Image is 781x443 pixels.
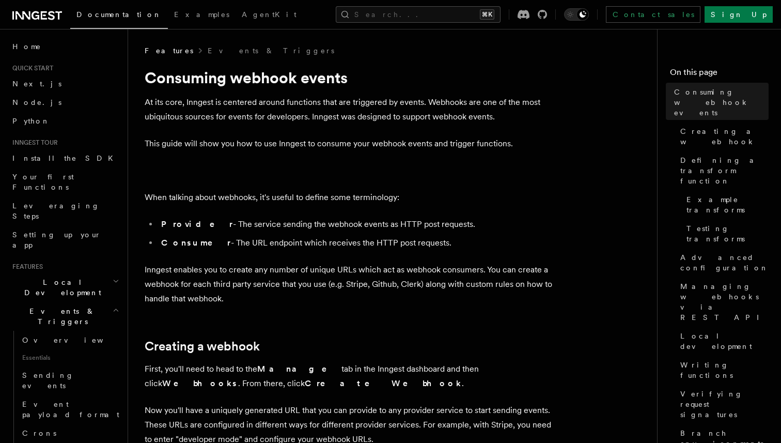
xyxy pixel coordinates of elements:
strong: Consumer [161,238,231,248]
a: Writing functions [676,356,769,385]
a: Setting up your app [8,225,121,254]
span: Overview [22,336,129,344]
a: Node.js [8,93,121,112]
a: Documentation [70,3,168,29]
a: Event payload format [18,395,121,424]
span: Node.js [12,98,61,106]
span: Local development [680,331,769,352]
span: Testing transforms [686,223,769,244]
span: AgentKit [242,10,296,19]
p: When talking about webhooks, it's useful to define some terminology: [145,190,558,205]
a: Home [8,37,121,56]
strong: Create Webhook [305,378,462,388]
span: Local Development [8,277,113,298]
a: Install the SDK [8,149,121,167]
a: Advanced configuration [676,248,769,277]
a: Leveraging Steps [8,196,121,225]
p: This guide will show you how to use Inngest to consume your webhook events and trigger functions. [145,136,558,151]
button: Search...⌘K [336,6,501,23]
span: Event payload format [22,400,119,419]
a: Contact sales [606,6,700,23]
p: Inngest enables you to create any number of unique URLs which act as webhook consumers. You can c... [145,263,558,306]
span: Advanced configuration [680,252,769,273]
a: Python [8,112,121,130]
span: Writing functions [680,360,769,380]
p: At its core, Inngest is centered around functions that are triggered by events. Webhooks are one ... [145,95,558,124]
a: Managing webhooks via REST API [676,277,769,327]
span: Quick start [8,64,53,72]
button: Events & Triggers [8,302,121,331]
a: Defining a transform function [676,151,769,190]
span: Sending events [22,371,74,390]
span: Essentials [18,349,121,366]
a: Local development [676,327,769,356]
span: Your first Functions [12,173,74,191]
span: Defining a transform function [680,155,769,186]
a: Next.js [8,74,121,93]
li: - The URL endpoint which receives the HTTP post requests. [158,236,558,250]
a: Sign Up [705,6,773,23]
li: - The service sending the webhook events as HTTP post requests. [158,217,558,232]
a: Crons [18,424,121,442]
span: Crons [22,429,56,437]
a: Your first Functions [8,167,121,196]
button: Local Development [8,273,121,302]
a: Verifying request signatures [676,385,769,424]
span: Features [145,45,193,56]
p: First, you'll need to head to the tab in the Inngest dashboard and then click . From there, click . [145,362,558,391]
a: Consuming webhook events [670,83,769,122]
strong: Webhooks [162,378,238,388]
span: Install the SDK [12,154,119,162]
strong: Manage [257,364,341,374]
strong: Provider [161,219,233,229]
span: Inngest tour [8,139,58,147]
span: Next.js [12,80,61,88]
span: Verifying request signatures [680,389,769,420]
span: Leveraging Steps [12,202,100,220]
span: Consuming webhook events [674,87,769,118]
span: Documentation [76,10,162,19]
h1: Consuming webhook events [145,68,558,87]
a: Sending events [18,366,121,395]
span: Setting up your app [12,231,101,249]
a: Overview [18,331,121,349]
span: Example transforms [686,194,769,215]
a: Example transforms [682,190,769,219]
span: Features [8,263,43,271]
span: Events & Triggers [8,306,113,327]
a: Testing transforms [682,219,769,248]
span: Creating a webhook [680,126,769,147]
span: Python [12,117,50,125]
a: AgentKit [236,3,303,28]
span: Home [12,41,41,52]
span: Examples [174,10,229,19]
a: Events & Triggers [208,45,334,56]
a: Creating a webhook [145,339,260,354]
kbd: ⌘K [480,9,494,20]
a: Examples [168,3,236,28]
button: Toggle dark mode [564,8,589,21]
a: Creating a webhook [676,122,769,151]
h4: On this page [670,66,769,83]
span: Managing webhooks via REST API [680,281,769,323]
